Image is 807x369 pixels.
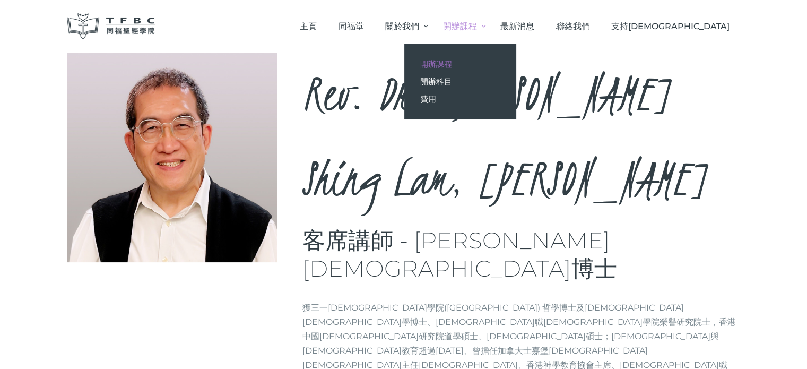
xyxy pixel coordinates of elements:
span: 同福堂 [339,21,364,31]
a: 支持[DEMOGRAPHIC_DATA] [601,11,741,42]
a: 聯絡我們 [545,11,601,42]
h3: 客席講師 - [PERSON_NAME][DEMOGRAPHIC_DATA]博士 [302,227,741,284]
a: 開辦科目 [404,73,516,90]
span: 費用 [420,94,436,104]
span: 開辦科目 [420,76,452,87]
img: Rev. Dr. Li Shing Lam, Derek [67,52,277,262]
span: 開辦課程 [420,59,452,69]
h2: Rev. Dr. [PERSON_NAME] Shing Lam, [PERSON_NAME] [302,52,741,221]
span: 關於我們 [385,21,419,31]
span: 最新消息 [500,21,534,31]
span: 支持[DEMOGRAPHIC_DATA] [611,21,730,31]
a: 關於我們 [375,11,432,42]
img: 同福聖經學院 TFBC [67,13,156,39]
a: 費用 [404,90,516,108]
a: 最新消息 [490,11,545,42]
span: 開辦課程 [443,21,477,31]
a: 開辦課程 [432,11,489,42]
span: 主頁 [300,21,317,31]
a: 同福堂 [327,11,375,42]
a: 開辦課程 [404,55,516,73]
span: 聯絡我們 [556,21,590,31]
a: 主頁 [289,11,328,42]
